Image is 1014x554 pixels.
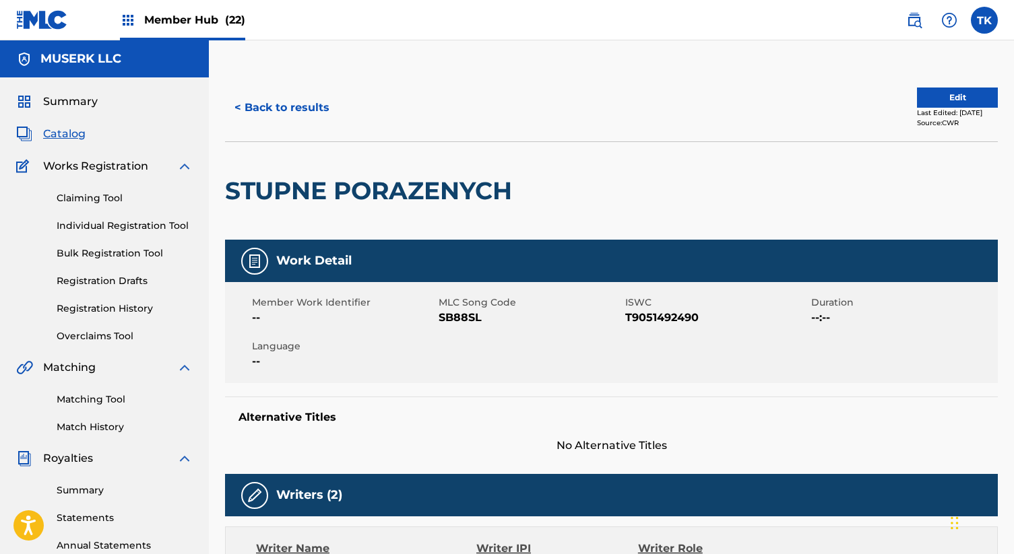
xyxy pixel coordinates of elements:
span: Summary [43,94,98,110]
a: Annual Statements [57,539,193,553]
span: Member Work Identifier [252,296,435,310]
span: (22) [225,13,245,26]
iframe: Chat Widget [947,489,1014,554]
img: Work Detail [247,253,263,269]
a: Public Search [901,7,928,34]
a: Summary [57,483,193,497]
img: Top Rightsholders [120,12,136,28]
a: CatalogCatalog [16,126,86,142]
img: help [941,12,957,28]
span: Royalties [43,450,93,466]
a: Bulk Registration Tool [57,246,193,261]
img: expand [177,158,193,174]
img: Summary [16,94,32,110]
iframe: Resource Center [976,356,1014,464]
img: search [906,12,922,28]
h5: Writers (2) [276,487,342,503]
a: SummarySummary [16,94,98,110]
div: Drag [951,503,959,543]
img: Accounts [16,51,32,67]
a: Match History [57,420,193,434]
a: Registration Drafts [57,274,193,288]
div: Source: CWR [917,118,998,128]
a: Individual Registration Tool [57,219,193,233]
span: Duration [811,296,994,310]
span: No Alternative Titles [225,438,998,454]
span: -- [252,353,435,370]
a: Claiming Tool [57,191,193,205]
span: Member Hub [144,12,245,28]
a: Overclaims Tool [57,329,193,343]
h2: STUPNE PORAZENYCH [225,176,519,206]
img: expand [177,450,193,466]
img: Royalties [16,450,32,466]
button: < Back to results [225,91,339,125]
a: Registration History [57,302,193,316]
div: Help [936,7,963,34]
img: MLC Logo [16,10,68,30]
button: Edit [917,88,998,108]
img: expand [177,359,193,376]
a: Statements [57,511,193,525]
img: Works Registration [16,158,34,174]
span: Matching [43,359,96,376]
span: -- [252,310,435,326]
span: Language [252,339,435,353]
span: Works Registration [43,158,148,174]
a: Matching Tool [57,392,193,407]
span: Catalog [43,126,86,142]
h5: Alternative Titles [239,411,984,424]
div: Last Edited: [DATE] [917,108,998,118]
span: SB88SL [439,310,622,326]
span: T9051492490 [625,310,809,326]
h5: MUSERK LLC [40,51,121,67]
img: Writers [247,487,263,504]
div: User Menu [971,7,998,34]
h5: Work Detail [276,253,352,269]
img: Matching [16,359,33,376]
img: Catalog [16,126,32,142]
span: MLC Song Code [439,296,622,310]
span: ISWC [625,296,809,310]
span: --:-- [811,310,994,326]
